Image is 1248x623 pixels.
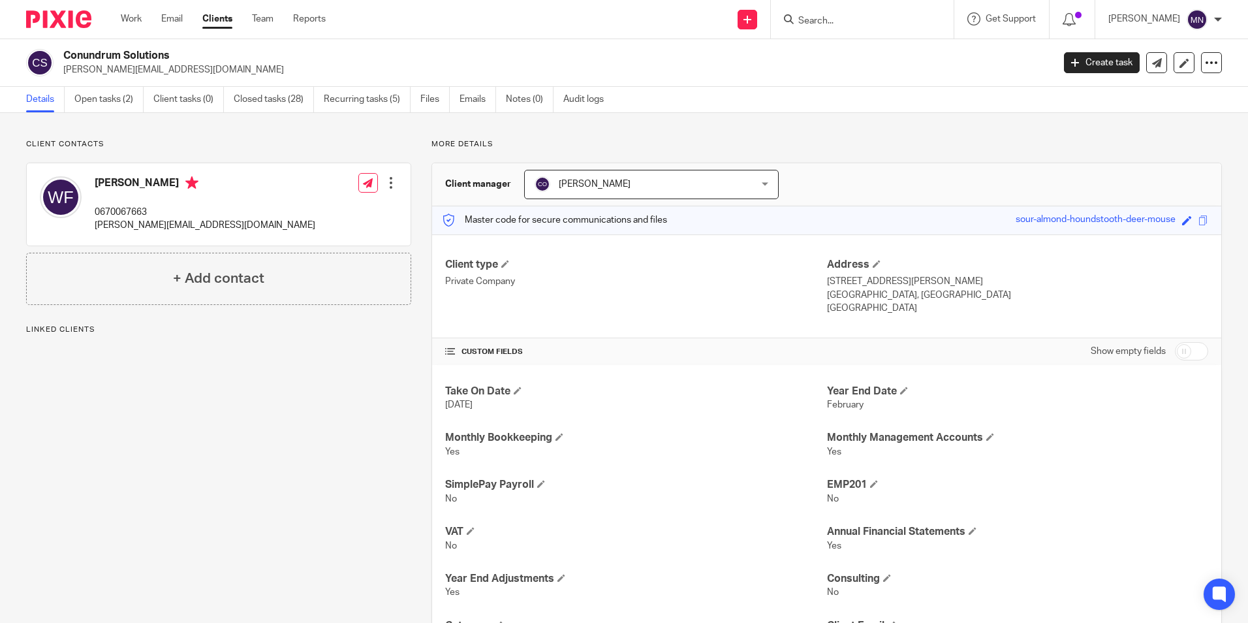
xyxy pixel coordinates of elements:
[460,87,496,112] a: Emails
[324,87,411,112] a: Recurring tasks (5)
[1064,52,1140,73] a: Create task
[827,431,1208,445] h4: Monthly Management Accounts
[445,178,511,191] h3: Client manager
[445,525,826,539] h4: VAT
[234,87,314,112] a: Closed tasks (28)
[431,139,1222,150] p: More details
[63,63,1044,76] p: [PERSON_NAME][EMAIL_ADDRESS][DOMAIN_NAME]
[827,588,839,597] span: No
[202,12,232,25] a: Clients
[445,588,460,597] span: Yes
[252,12,273,25] a: Team
[445,447,460,456] span: Yes
[121,12,142,25] a: Work
[1016,213,1176,228] div: sour-almond-houndstooth-deer-mouse
[445,275,826,288] p: Private Company
[26,49,54,76] img: svg%3E
[827,541,841,551] span: Yes
[95,176,315,193] h4: [PERSON_NAME]
[420,87,450,112] a: Files
[827,385,1208,398] h4: Year End Date
[827,258,1208,272] h4: Address
[185,176,198,189] i: Primary
[95,219,315,232] p: [PERSON_NAME][EMAIL_ADDRESS][DOMAIN_NAME]
[442,214,667,227] p: Master code for secure communications and files
[506,87,554,112] a: Notes (0)
[559,180,631,189] span: [PERSON_NAME]
[827,447,841,456] span: Yes
[1108,12,1180,25] p: [PERSON_NAME]
[161,12,183,25] a: Email
[40,176,82,218] img: svg%3E
[563,87,614,112] a: Audit logs
[445,431,826,445] h4: Monthly Bookkeeping
[26,325,411,335] p: Linked clients
[26,139,411,150] p: Client contacts
[26,10,91,28] img: Pixie
[445,572,826,586] h4: Year End Adjustments
[445,258,826,272] h4: Client type
[153,87,224,112] a: Client tasks (0)
[63,49,848,63] h2: Conundrum Solutions
[827,289,1208,302] p: [GEOGRAPHIC_DATA], [GEOGRAPHIC_DATA]
[535,176,550,192] img: svg%3E
[445,478,826,492] h4: SimplePay Payroll
[827,478,1208,492] h4: EMP201
[95,206,315,219] p: 0670067663
[827,275,1208,288] p: [STREET_ADDRESS][PERSON_NAME]
[827,302,1208,315] p: [GEOGRAPHIC_DATA]
[827,572,1208,586] h4: Consulting
[173,268,264,289] h4: + Add contact
[1187,9,1208,30] img: svg%3E
[445,494,457,503] span: No
[445,385,826,398] h4: Take On Date
[827,400,864,409] span: February
[74,87,144,112] a: Open tasks (2)
[445,541,457,551] span: No
[827,494,839,503] span: No
[1091,345,1166,358] label: Show empty fields
[797,16,914,27] input: Search
[445,400,473,409] span: [DATE]
[445,347,826,357] h4: CUSTOM FIELDS
[986,14,1036,24] span: Get Support
[293,12,326,25] a: Reports
[827,525,1208,539] h4: Annual Financial Statements
[26,87,65,112] a: Details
